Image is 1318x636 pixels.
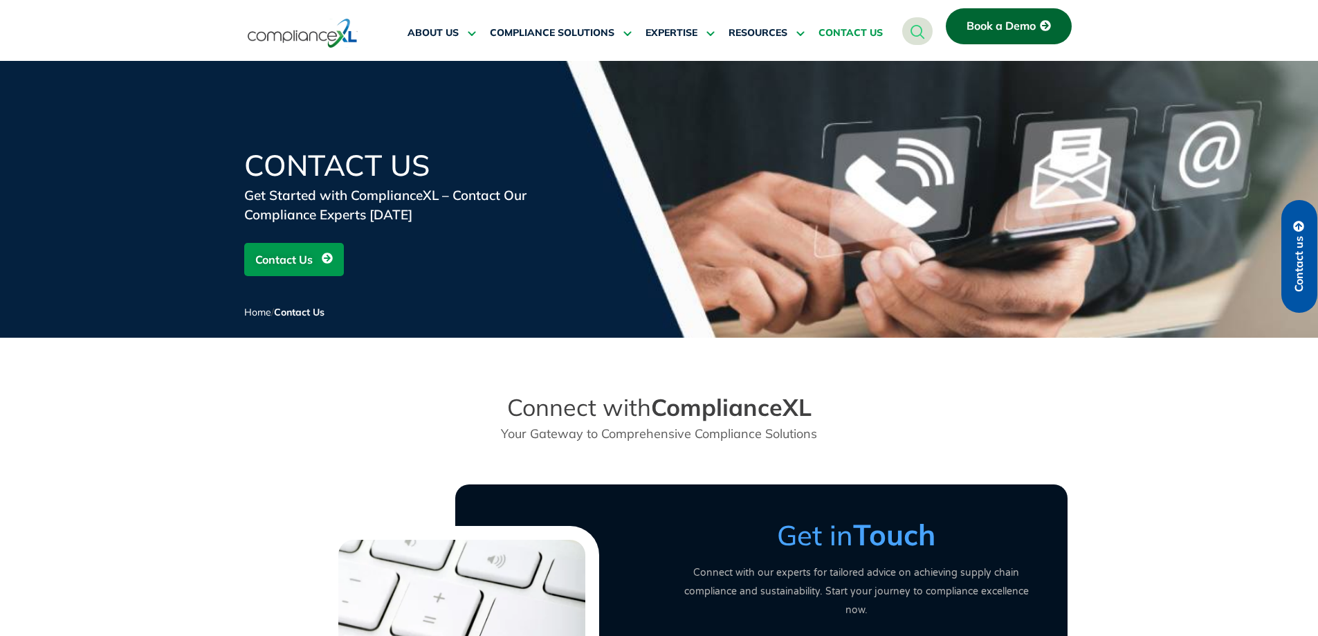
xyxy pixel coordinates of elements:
[853,516,935,553] strong: Touch
[244,306,271,318] a: Home
[274,306,324,318] span: Contact Us
[1281,200,1317,313] a: Contact us
[244,243,344,276] a: Contact Us
[818,27,883,39] span: CONTACT US
[946,8,1072,44] a: Book a Demo
[902,17,933,45] a: navsearch-button
[244,151,576,180] h1: Contact Us
[244,185,576,224] div: Get Started with ComplianceXL – Contact Our Compliance Experts [DATE]
[646,27,697,39] span: EXPERTISE
[651,392,812,422] strong: ComplianceXL
[248,17,358,49] img: logo-one.svg
[729,17,805,50] a: RESOURCES
[255,246,313,273] span: Contact Us
[490,17,632,50] a: COMPLIANCE SOLUTIONS
[646,17,715,50] a: EXPERTISE
[490,27,614,39] span: COMPLIANCE SOLUTIONS
[408,17,476,50] a: ABOUT US
[456,393,863,422] h2: Connect with
[673,563,1040,619] p: Connect with our experts for tailored advice on achieving supply chain compliance and sustainabil...
[244,306,324,318] span: /
[729,27,787,39] span: RESOURCES
[967,20,1036,33] span: Book a Demo
[408,27,459,39] span: ABOUT US
[818,17,883,50] a: CONTACT US
[673,518,1040,552] h3: Get in
[456,424,863,443] p: Your Gateway to Comprehensive Compliance Solutions
[1293,236,1306,292] span: Contact us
